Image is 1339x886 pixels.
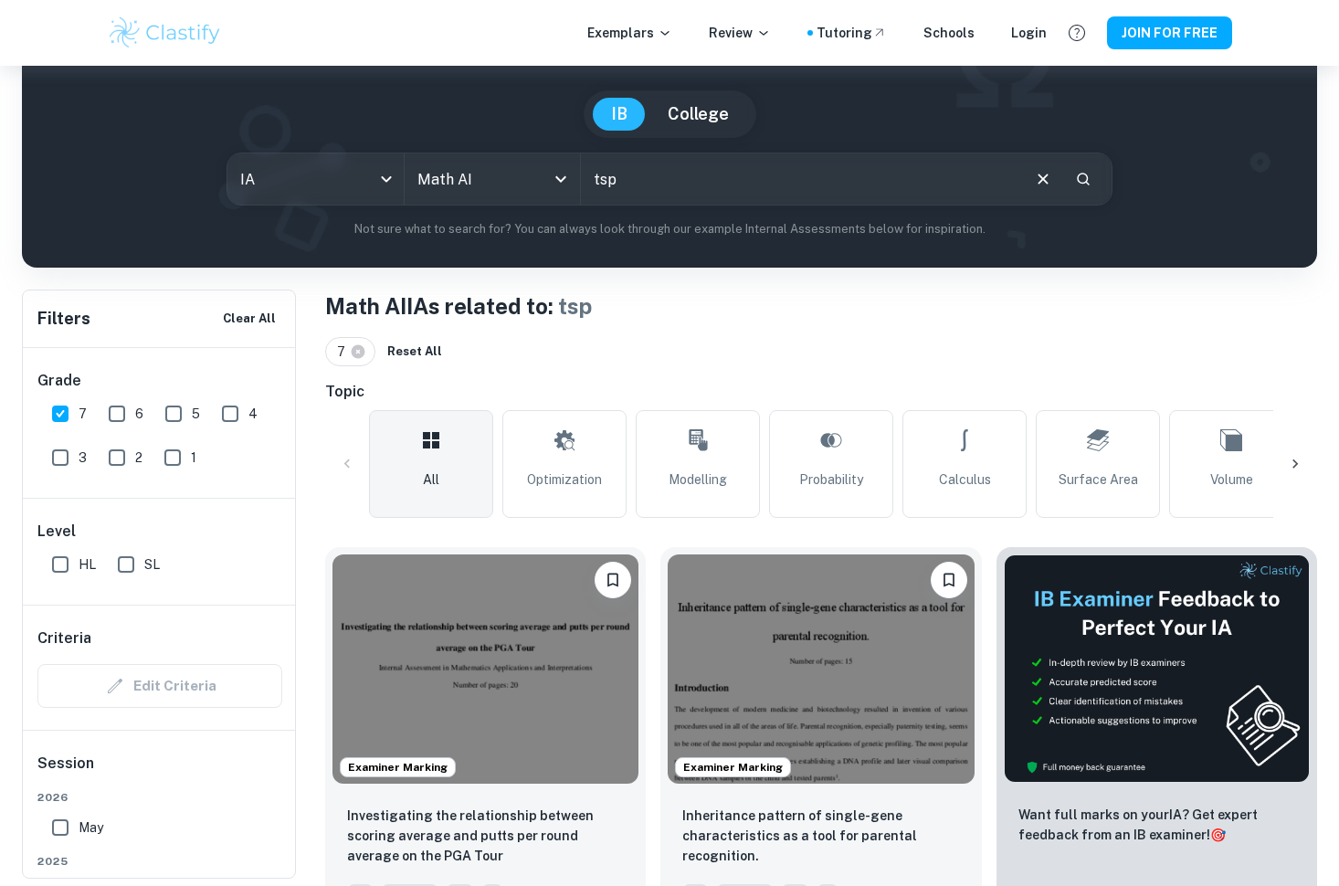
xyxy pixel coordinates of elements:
h6: Criteria [37,628,91,649]
button: Search [1068,163,1099,195]
h6: Level [37,521,282,543]
p: Inheritance pattern of single-gene characteristics as a tool for parental recognition. [682,806,959,866]
a: Login [1011,23,1047,43]
h6: Topic [325,381,1317,403]
span: 4 [248,404,258,424]
p: Review [709,23,771,43]
p: Investigating the relationship between scoring average and putts per round average on the PGA Tour [347,806,624,866]
span: HL [79,554,96,575]
span: 6 [135,404,143,424]
p: Not sure what to search for? You can always look through our example Internal Assessments below f... [37,220,1302,238]
p: Exemplars [587,23,672,43]
button: Reset All [383,338,447,365]
span: 🎯 [1210,828,1226,842]
h6: Session [37,753,282,789]
button: Clear All [218,305,280,332]
span: May [79,817,103,838]
span: 5 [192,404,200,424]
span: Examiner Marking [341,759,455,775]
button: Open [548,166,574,192]
h6: Grade [37,370,282,392]
img: Thumbnail [1004,554,1310,783]
button: College [649,98,747,131]
button: Please log in to bookmark exemplars [595,562,631,598]
span: 2026 [37,789,282,806]
div: Criteria filters are unavailable when searching by topic [37,664,282,708]
span: 2 [135,448,142,468]
span: Surface Area [1059,469,1138,490]
span: 7 [337,342,353,362]
span: 2025 [37,853,282,870]
span: tsp [558,293,592,319]
div: IA [227,153,404,205]
img: Math AI IA example thumbnail: Investigating the relationship between s [332,554,638,784]
h1: Math AI IAs related to: [325,290,1317,322]
button: JOIN FOR FREE [1107,16,1232,49]
button: Help and Feedback [1061,17,1092,48]
span: 1 [191,448,196,468]
span: Calculus [939,469,991,490]
span: Examiner Marking [676,759,790,775]
span: 7 [79,404,87,424]
span: Optimization [527,469,602,490]
span: All [423,469,439,490]
img: Math AI IA example thumbnail: Inheritance pattern of single-gene chara [668,554,974,784]
span: 3 [79,448,87,468]
input: E.g. voronoi diagrams, IBD candidates spread, music... [581,153,1018,205]
button: Clear [1026,162,1060,196]
span: Modelling [669,469,727,490]
span: Volume [1210,469,1253,490]
button: Please log in to bookmark exemplars [931,562,967,598]
a: Tutoring [817,23,887,43]
a: Schools [923,23,975,43]
span: Probability [799,469,863,490]
span: SL [144,554,160,575]
button: IB [593,98,646,131]
p: Want full marks on your IA ? Get expert feedback from an IB examiner! [1018,805,1295,845]
h6: Filters [37,306,90,332]
div: 7 [325,337,375,366]
img: Clastify logo [107,15,223,51]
